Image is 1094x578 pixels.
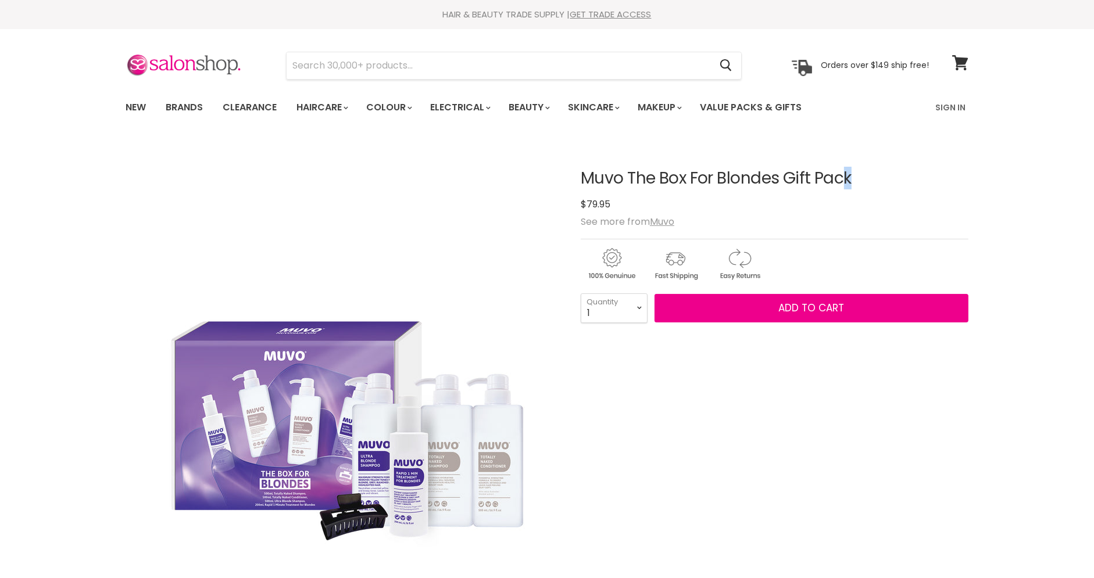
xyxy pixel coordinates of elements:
ul: Main menu [117,91,870,124]
select: Quantity [581,293,648,322]
a: Brands [157,95,212,120]
a: Beauty [500,95,557,120]
h1: Muvo The Box For Blondes Gift Pack [581,170,968,188]
button: Search [710,52,741,79]
span: $79.95 [581,198,610,211]
a: Makeup [629,95,689,120]
a: Value Packs & Gifts [691,95,810,120]
img: genuine.gif [581,246,642,282]
a: New [117,95,155,120]
a: Muvo [650,215,674,228]
img: shipping.gif [645,246,706,282]
div: HAIR & BEAUTY TRADE SUPPLY | [111,9,983,20]
span: Add to cart [779,301,845,315]
input: Search [287,52,710,79]
form: Product [286,52,742,80]
a: Haircare [288,95,355,120]
p: Orders over $149 ship free! [821,60,929,70]
div: Muvo The Box For Blondes Gift Pack image. Click or Scroll to Zoom. [126,141,560,575]
button: Add to cart [655,294,968,323]
img: Muvo The Box For Blondes Gift Pack [139,154,546,561]
a: Sign In [928,95,973,120]
a: Colour [357,95,419,120]
a: Skincare [559,95,627,120]
a: GET TRADE ACCESS [570,8,652,20]
a: Clearance [214,95,285,120]
span: See more from [581,215,674,228]
nav: Main [111,91,983,124]
a: Electrical [421,95,498,120]
img: returns.gif [709,246,770,282]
